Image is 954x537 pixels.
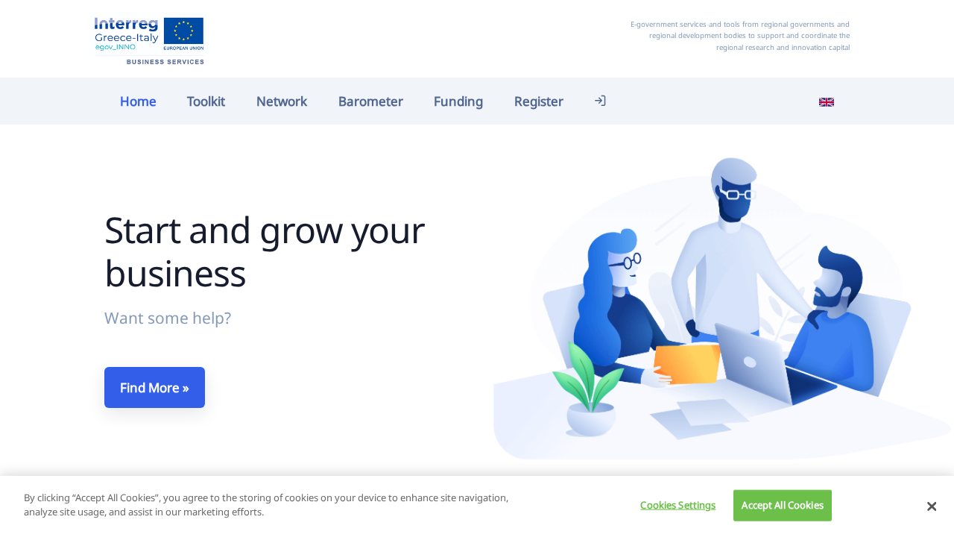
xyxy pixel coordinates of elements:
[89,11,209,66] img: Home
[104,85,172,117] a: Home
[628,491,721,521] button: Cookies Settings
[241,85,323,117] a: Network
[819,95,834,110] img: en_flag.svg
[172,85,241,117] a: Toolkit
[104,208,462,294] h1: Start and grow your business
[323,85,419,117] a: Barometer
[104,306,462,331] p: Want some help?
[418,85,499,117] a: Funding
[927,500,936,513] button: Close
[104,367,205,408] a: Find More »
[499,85,579,117] a: Register
[24,491,525,520] p: By clicking “Accept All Cookies”, you agree to the storing of cookies on your device to enhance s...
[733,490,831,521] button: Accept All Cookies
